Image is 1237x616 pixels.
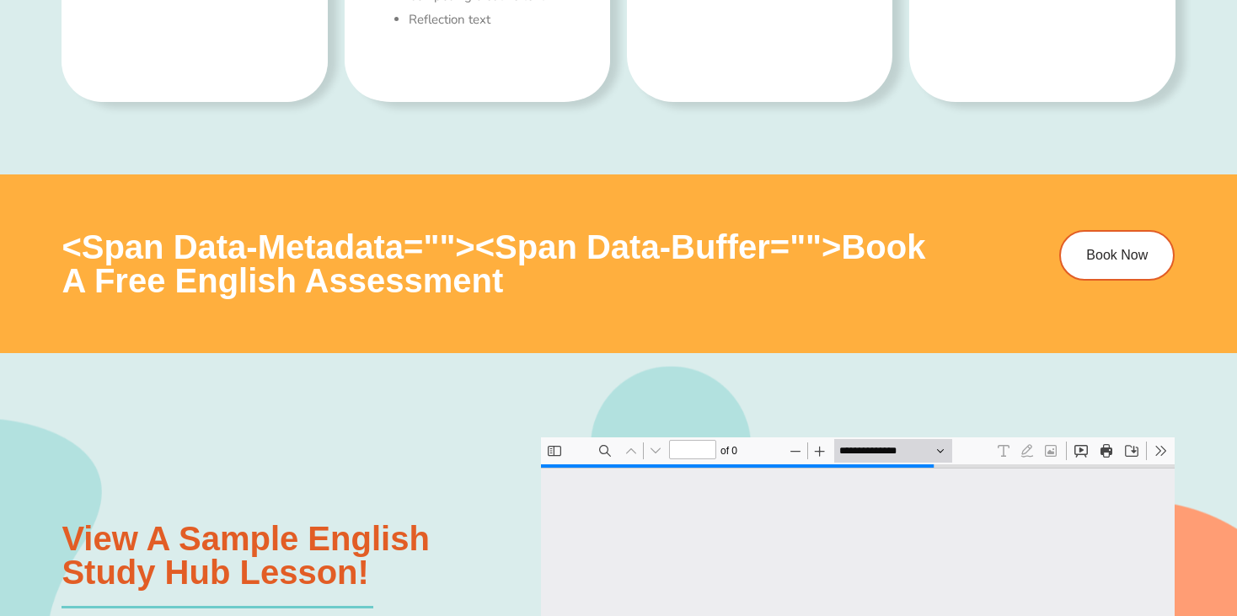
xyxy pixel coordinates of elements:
[1060,230,1175,281] a: Book Now
[1087,249,1149,262] span: Book Now
[62,230,939,297] h3: <span data-metadata=" "><span data-buffer=" ">Book a Free english Assessment
[956,426,1237,616] iframe: Chat Widget
[177,2,202,25] span: of ⁨0⁩
[498,2,522,25] button: Add or edit images
[451,2,474,25] button: Text
[62,522,541,589] h3: View a sample english Study Hub lesson!
[474,2,498,25] button: Draw
[409,8,583,32] li: Reflection text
